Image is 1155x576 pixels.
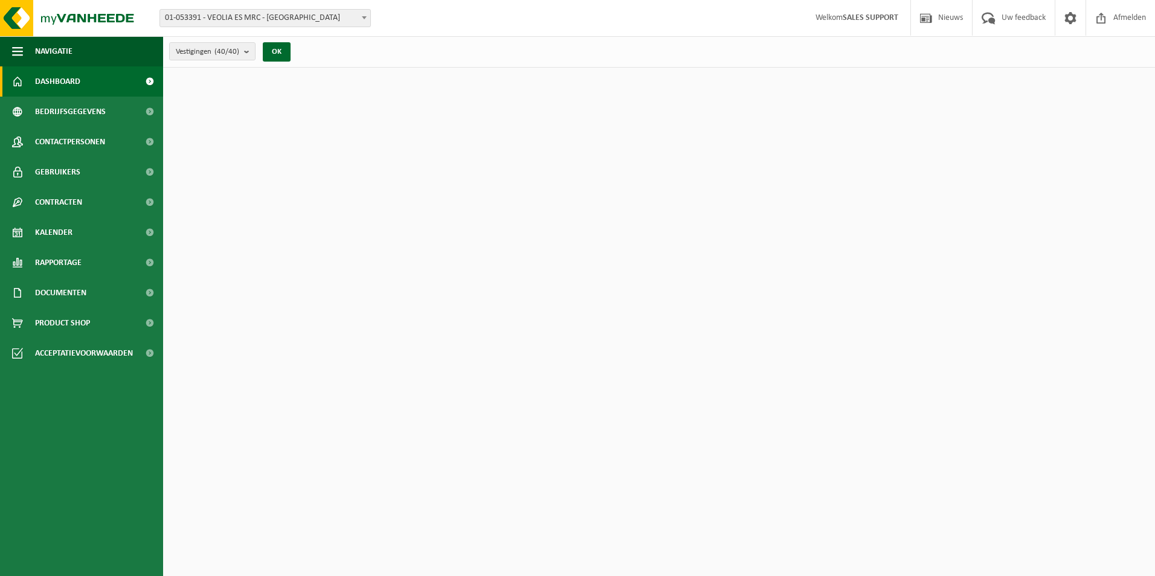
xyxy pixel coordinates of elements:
[35,278,86,308] span: Documenten
[176,43,239,61] span: Vestigingen
[35,248,82,278] span: Rapportage
[35,127,105,157] span: Contactpersonen
[35,157,80,187] span: Gebruikers
[35,66,80,97] span: Dashboard
[169,42,256,60] button: Vestigingen(40/40)
[35,217,72,248] span: Kalender
[263,42,291,62] button: OK
[160,10,370,27] span: 01-053391 - VEOLIA ES MRC - ANTWERPEN
[35,338,133,368] span: Acceptatievoorwaarden
[159,9,371,27] span: 01-053391 - VEOLIA ES MRC - ANTWERPEN
[35,97,106,127] span: Bedrijfsgegevens
[214,48,239,56] count: (40/40)
[35,187,82,217] span: Contracten
[843,13,898,22] strong: SALES SUPPORT
[35,36,72,66] span: Navigatie
[35,308,90,338] span: Product Shop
